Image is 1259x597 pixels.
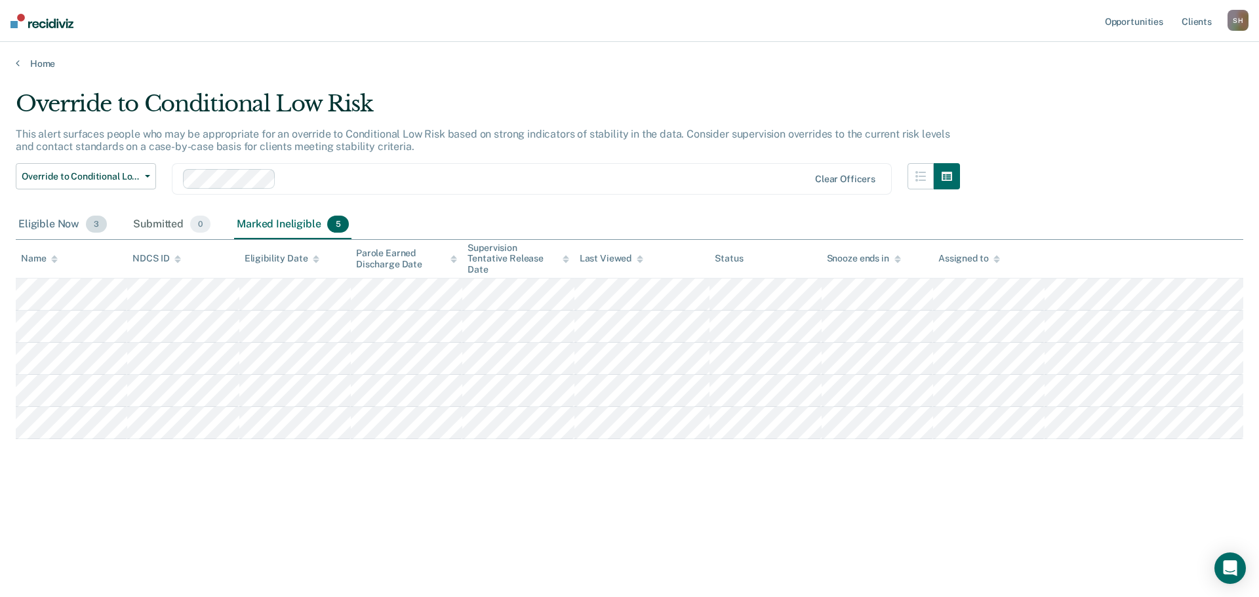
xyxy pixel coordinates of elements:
div: Override to Conditional Low Risk [16,90,960,128]
div: Assigned to [938,253,1000,264]
div: Open Intercom Messenger [1214,552,1246,584]
span: Override to Conditional Low Risk [22,171,140,182]
div: NDCS ID [132,253,181,264]
div: Snooze ends in [827,253,901,264]
span: 5 [327,216,348,233]
div: Submitted0 [130,210,213,239]
div: Marked Ineligible5 [234,210,351,239]
div: Parole Earned Discharge Date [356,248,457,270]
div: Eligibility Date [245,253,320,264]
span: 0 [190,216,210,233]
div: Eligible Now3 [16,210,110,239]
div: Supervision Tentative Release Date [468,242,569,275]
span: 3 [86,216,107,233]
a: Home [16,58,1243,69]
div: Clear officers [815,174,875,185]
p: This alert surfaces people who may be appropriate for an override to Conditional Low Risk based o... [16,128,950,153]
div: Name [21,253,58,264]
button: SH [1228,10,1249,31]
div: Status [715,253,743,264]
div: S H [1228,10,1249,31]
div: Last Viewed [580,253,643,264]
img: Recidiviz [10,14,73,28]
button: Override to Conditional Low Risk [16,163,156,189]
